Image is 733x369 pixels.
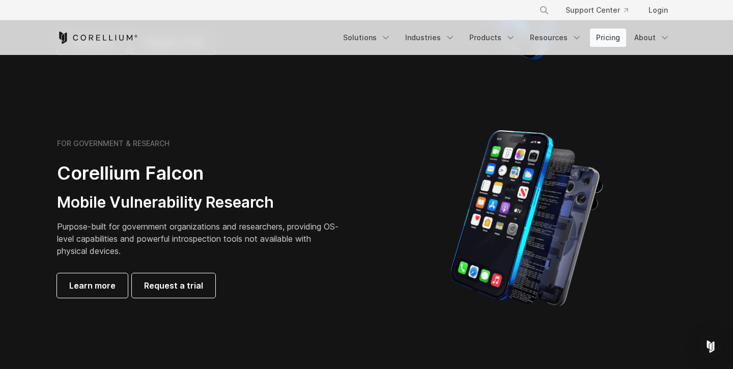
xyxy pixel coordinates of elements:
[450,129,603,307] img: iPhone model separated into the mechanics used to build the physical device.
[535,1,553,19] button: Search
[698,334,723,359] div: Open Intercom Messenger
[337,29,676,47] div: Navigation Menu
[57,273,128,298] a: Learn more
[524,29,588,47] a: Resources
[399,29,461,47] a: Industries
[57,193,342,212] h3: Mobile Vulnerability Research
[640,1,676,19] a: Login
[144,279,203,292] span: Request a trial
[69,279,116,292] span: Learn more
[57,139,170,148] h6: FOR GOVERNMENT & RESEARCH
[57,220,342,257] p: Purpose-built for government organizations and researchers, providing OS-level capabilities and p...
[628,29,676,47] a: About
[590,29,626,47] a: Pricing
[57,162,342,185] h2: Corellium Falcon
[557,1,636,19] a: Support Center
[337,29,397,47] a: Solutions
[57,32,138,44] a: Corellium Home
[132,273,215,298] a: Request a trial
[527,1,676,19] div: Navigation Menu
[463,29,522,47] a: Products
